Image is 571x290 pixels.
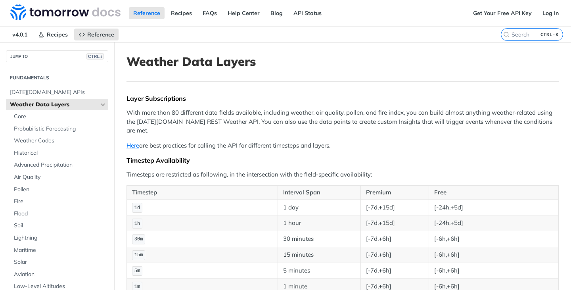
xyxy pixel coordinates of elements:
[126,142,139,149] a: Here
[198,7,221,19] a: FAQs
[14,222,106,230] span: Soil
[129,7,165,19] a: Reference
[10,256,108,268] a: Solar
[126,94,559,102] div: Layer Subscriptions
[429,215,559,231] td: [-24h,+5d]
[278,231,361,247] td: 30 minutes
[8,29,32,40] span: v4.0.1
[10,123,108,135] a: Probabilistic Forecasting
[278,200,361,215] td: 1 day
[538,7,563,19] a: Log In
[10,232,108,244] a: Lightning
[10,4,121,20] img: Tomorrow.io Weather API Docs
[10,269,108,280] a: Aviation
[10,244,108,256] a: Maritime
[126,108,559,135] p: With more than 80 different data fields available, including weather, air quality, pollen, and fi...
[278,185,361,200] th: Interval Span
[14,149,106,157] span: Historical
[469,7,536,19] a: Get Your Free API Key
[14,137,106,145] span: Weather Codes
[14,125,106,133] span: Probabilistic Forecasting
[10,88,106,96] span: [DATE][DOMAIN_NAME] APIs
[10,135,108,147] a: Weather Codes
[10,208,108,220] a: Flood
[74,29,119,40] a: Reference
[360,263,429,278] td: [-7d,+6h]
[6,50,108,62] button: JUMP TOCTRL-/
[14,258,106,266] span: Solar
[14,271,106,278] span: Aviation
[134,236,143,242] span: 30m
[6,86,108,98] a: [DATE][DOMAIN_NAME] APIs
[10,159,108,171] a: Advanced Precipitation
[429,185,559,200] th: Free
[167,7,196,19] a: Recipes
[14,113,106,121] span: Core
[429,231,559,247] td: [-6h,+6h]
[127,185,278,200] th: Timestep
[126,54,559,69] h1: Weather Data Layers
[34,29,72,40] a: Recipes
[278,263,361,278] td: 5 minutes
[429,247,559,263] td: [-6h,+6h]
[134,284,140,290] span: 1m
[266,7,287,19] a: Blog
[126,170,559,179] p: Timesteps are restricted as following, in the intersection with the field-specific availability:
[10,184,108,196] a: Pollen
[10,220,108,232] a: Soil
[10,171,108,183] a: Air Quality
[223,7,264,19] a: Help Center
[14,161,106,169] span: Advanced Precipitation
[134,205,140,211] span: 1d
[126,141,559,150] p: are best practices for calling the API for different timesteps and layers.
[360,215,429,231] td: [-7d,+15d]
[14,173,106,181] span: Air Quality
[6,99,108,111] a: Weather Data LayersHide subpages for Weather Data Layers
[100,102,106,108] button: Hide subpages for Weather Data Layers
[126,156,559,164] div: Timestep Availability
[10,101,98,109] span: Weather Data Layers
[503,31,510,38] svg: Search
[14,186,106,194] span: Pollen
[360,231,429,247] td: [-7d,+6h]
[87,31,114,38] span: Reference
[10,111,108,123] a: Core
[134,221,140,227] span: 1h
[134,252,143,258] span: 15m
[47,31,68,38] span: Recipes
[14,210,106,218] span: Flood
[6,74,108,81] h2: Fundamentals
[14,198,106,205] span: Fire
[538,31,561,38] kbd: CTRL-K
[10,147,108,159] a: Historical
[360,200,429,215] td: [-7d,+15d]
[278,215,361,231] td: 1 hour
[134,268,140,274] span: 5m
[14,234,106,242] span: Lightning
[360,185,429,200] th: Premium
[278,247,361,263] td: 15 minutes
[289,7,326,19] a: API Status
[86,53,104,60] span: CTRL-/
[429,200,559,215] td: [-24h,+5d]
[10,196,108,207] a: Fire
[429,263,559,278] td: [-6h,+6h]
[14,246,106,254] span: Maritime
[360,247,429,263] td: [-7d,+6h]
